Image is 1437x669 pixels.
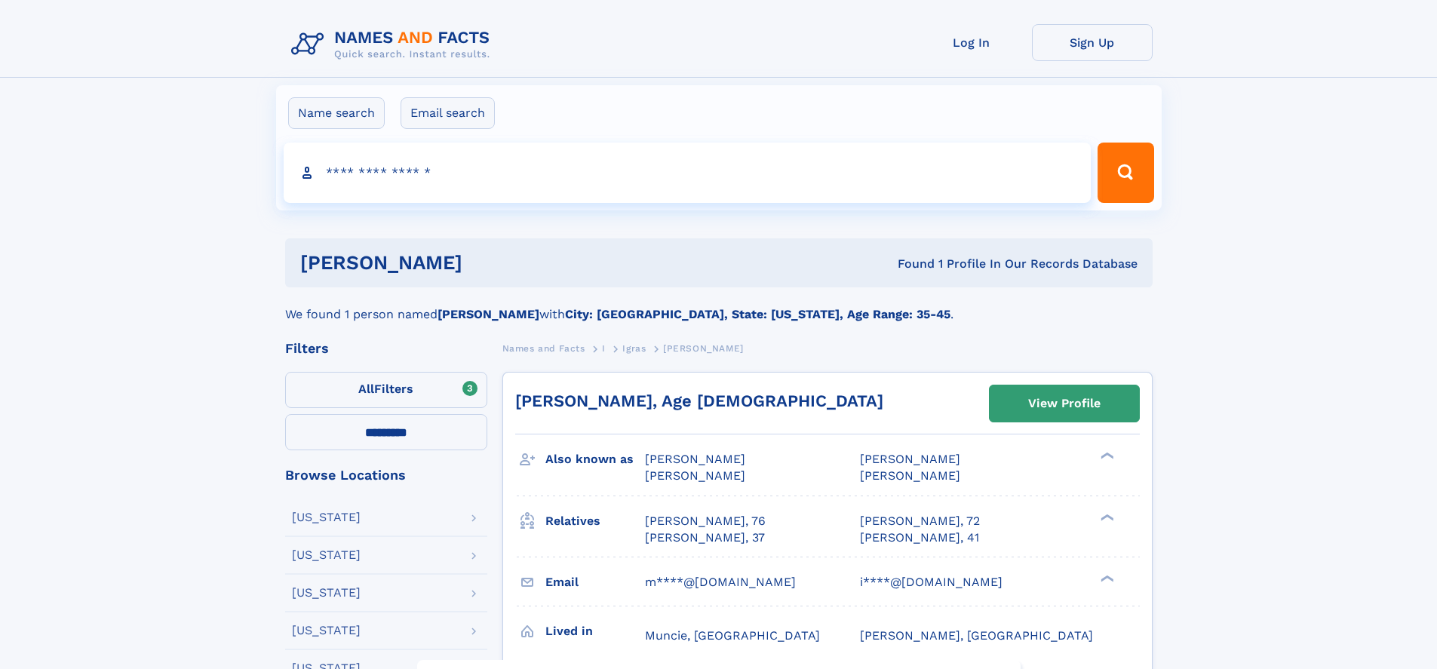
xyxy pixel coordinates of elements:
a: [PERSON_NAME], 37 [645,529,765,546]
span: [PERSON_NAME], [GEOGRAPHIC_DATA] [860,628,1093,643]
div: Found 1 Profile In Our Records Database [680,256,1138,272]
div: We found 1 person named with . [285,287,1153,324]
b: City: [GEOGRAPHIC_DATA], State: [US_STATE], Age Range: 35-45 [565,307,950,321]
button: Search Button [1098,143,1153,203]
h1: [PERSON_NAME] [300,253,680,272]
label: Filters [285,372,487,408]
div: Filters [285,342,487,355]
div: [US_STATE] [292,587,361,599]
input: search input [284,143,1092,203]
a: Sign Up [1032,24,1153,61]
a: [PERSON_NAME], 72 [860,513,980,529]
a: [PERSON_NAME], 41 [860,529,979,546]
a: Igras [622,339,646,358]
span: [PERSON_NAME] [645,452,745,466]
div: ❯ [1097,451,1115,461]
b: [PERSON_NAME] [438,307,539,321]
span: [PERSON_NAME] [860,452,960,466]
a: Names and Facts [502,339,585,358]
a: [PERSON_NAME], Age [DEMOGRAPHIC_DATA] [515,391,883,410]
label: Name search [288,97,385,129]
a: View Profile [990,385,1139,422]
h3: Lived in [545,618,645,644]
label: Email search [401,97,495,129]
h3: Email [545,569,645,595]
h3: Relatives [545,508,645,534]
span: Igras [622,343,646,354]
a: [PERSON_NAME], 76 [645,513,766,529]
div: ❯ [1097,573,1115,583]
h3: Also known as [545,447,645,472]
a: Log In [911,24,1032,61]
div: View Profile [1028,386,1101,421]
img: Logo Names and Facts [285,24,502,65]
span: All [358,382,374,396]
div: [US_STATE] [292,625,361,637]
div: [US_STATE] [292,549,361,561]
div: ❯ [1097,512,1115,522]
span: [PERSON_NAME] [663,343,744,354]
div: Browse Locations [285,468,487,482]
div: [US_STATE] [292,511,361,523]
span: [PERSON_NAME] [645,468,745,483]
span: [PERSON_NAME] [860,468,960,483]
span: Muncie, [GEOGRAPHIC_DATA] [645,628,820,643]
span: I [602,343,606,354]
a: I [602,339,606,358]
